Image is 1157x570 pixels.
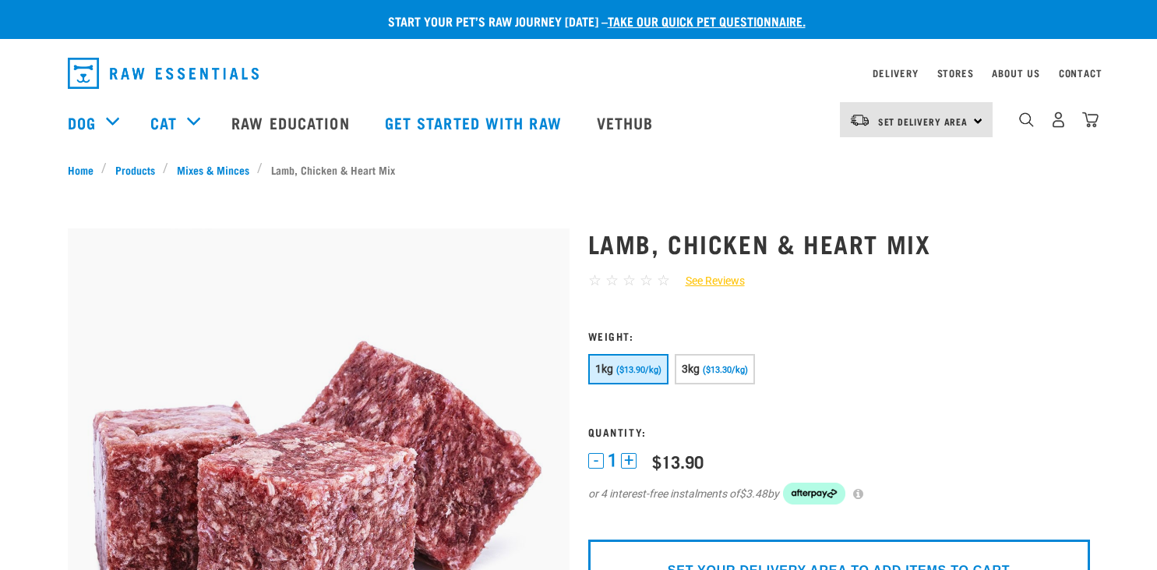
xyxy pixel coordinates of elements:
[588,271,601,289] span: ☆
[682,363,700,375] span: 3kg
[1082,112,1099,128] img: home-icon@2x.png
[621,453,637,469] button: +
[588,426,1090,437] h3: Quantity:
[150,111,177,134] a: Cat
[878,119,968,124] span: Set Delivery Area
[1019,112,1034,127] img: home-icon-1@2x.png
[657,271,670,289] span: ☆
[68,161,1090,178] nav: breadcrumbs
[1059,70,1102,76] a: Contact
[68,58,259,89] img: Raw Essentials Logo
[588,330,1090,342] h3: Weight:
[608,17,806,24] a: take our quick pet questionnaire.
[588,229,1090,257] h1: Lamb, Chicken & Heart Mix
[640,271,653,289] span: ☆
[616,365,661,375] span: ($13.90/kg)
[873,70,918,76] a: Delivery
[1050,112,1067,128] img: user.png
[623,271,636,289] span: ☆
[68,111,96,134] a: Dog
[588,354,668,384] button: 1kg ($13.90/kg)
[588,453,604,469] button: -
[675,354,755,384] button: 3kg ($13.30/kg)
[68,161,102,178] a: Home
[849,113,870,127] img: van-moving.png
[55,51,1102,95] nav: dropdown navigation
[369,91,581,154] a: Get started with Raw
[992,70,1039,76] a: About Us
[937,70,974,76] a: Stores
[670,273,745,289] a: See Reviews
[595,363,614,375] span: 1kg
[168,161,257,178] a: Mixes & Minces
[739,486,767,502] span: $3.48
[652,451,704,471] div: $13.90
[783,483,845,505] img: Afterpay
[703,365,748,375] span: ($13.30/kg)
[216,91,369,154] a: Raw Education
[581,91,673,154] a: Vethub
[605,271,619,289] span: ☆
[608,452,617,469] span: 1
[588,483,1090,505] div: or 4 interest-free instalments of by
[107,161,163,178] a: Products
